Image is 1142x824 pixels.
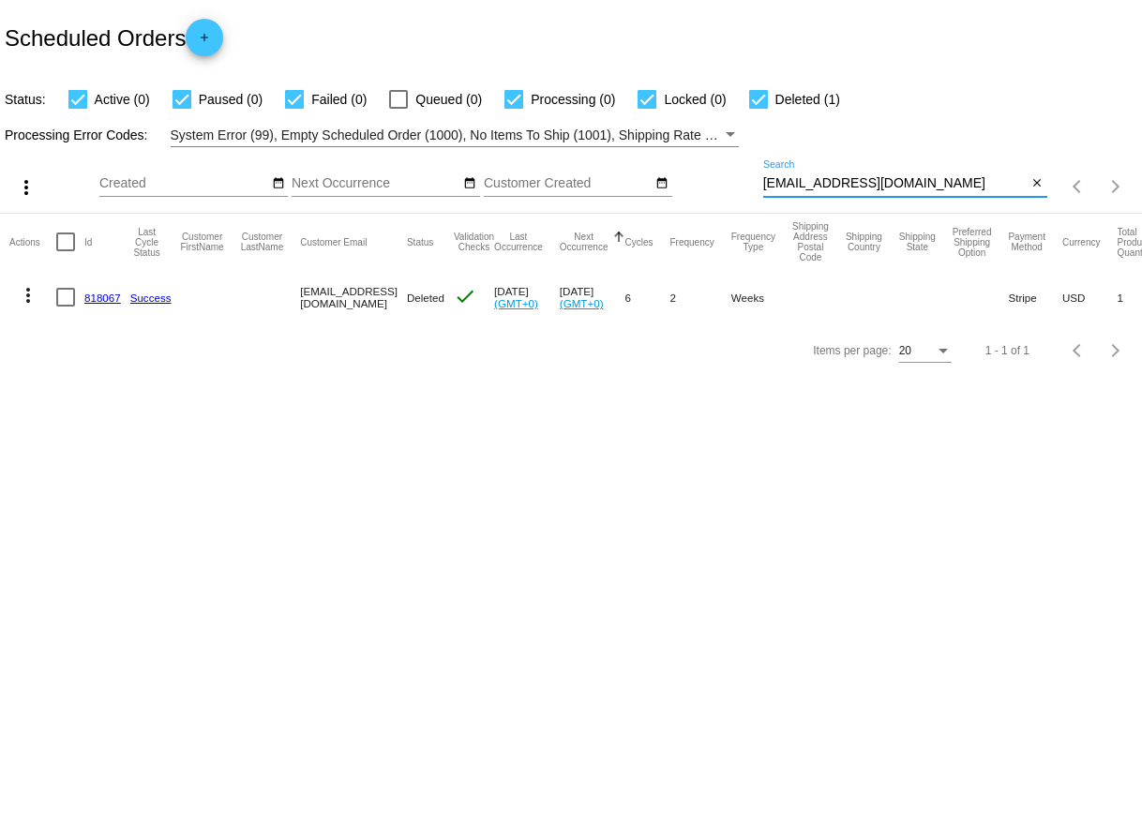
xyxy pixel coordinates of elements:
[311,88,367,111] span: Failed (0)
[5,92,46,107] span: Status:
[272,176,285,191] mat-icon: date_range
[731,270,792,324] mat-cell: Weeks
[15,176,38,199] mat-icon: more_vert
[560,270,625,324] mat-cell: [DATE]
[670,270,731,324] mat-cell: 2
[1030,176,1044,191] mat-icon: close
[1028,174,1047,194] button: Clear
[9,214,56,270] mat-header-cell: Actions
[1097,168,1134,205] button: Next page
[899,344,911,357] span: 20
[792,221,829,262] button: Change sorting for ShippingPostcode
[181,232,224,252] button: Change sorting for CustomerFirstName
[300,270,407,324] mat-cell: [EMAIL_ADDRESS][DOMAIN_NAME]
[171,124,740,147] mat-select: Filter by Processing Error Codes
[407,292,444,304] span: Deleted
[84,236,92,247] button: Change sorting for Id
[99,176,268,191] input: Created
[1062,270,1118,324] mat-cell: USD
[454,285,476,307] mat-icon: check
[199,88,263,111] span: Paused (0)
[1059,168,1097,205] button: Previous page
[454,214,494,270] mat-header-cell: Validation Checks
[95,88,150,111] span: Active (0)
[17,284,39,307] mat-icon: more_vert
[846,232,882,252] button: Change sorting for ShippingCountry
[1008,270,1061,324] mat-cell: Stripe
[494,297,538,309] a: (GMT+0)
[560,297,604,309] a: (GMT+0)
[899,232,936,252] button: Change sorting for ShippingState
[560,232,609,252] button: Change sorting for NextOccurrenceUtc
[953,227,992,258] button: Change sorting for PreferredShippingOption
[1008,232,1044,252] button: Change sorting for PaymentMethod.Type
[84,292,121,304] a: 818067
[484,176,653,191] input: Customer Created
[130,292,172,304] a: Success
[5,19,223,56] h2: Scheduled Orders
[664,88,726,111] span: Locked (0)
[985,344,1029,357] div: 1 - 1 of 1
[241,232,284,252] button: Change sorting for CustomerLastName
[5,127,148,142] span: Processing Error Codes:
[494,270,560,324] mat-cell: [DATE]
[300,236,367,247] button: Change sorting for CustomerEmail
[775,88,840,111] span: Deleted (1)
[130,227,164,258] button: Change sorting for LastProcessingCycleId
[670,236,714,247] button: Change sorting for Frequency
[1059,332,1097,369] button: Previous page
[463,176,476,191] mat-icon: date_range
[813,344,891,357] div: Items per page:
[415,88,482,111] span: Queued (0)
[1097,332,1134,369] button: Next page
[292,176,460,191] input: Next Occurrence
[899,345,952,358] mat-select: Items per page:
[193,31,216,53] mat-icon: add
[1062,236,1101,247] button: Change sorting for CurrencyIso
[407,236,433,247] button: Change sorting for Status
[731,232,775,252] button: Change sorting for FrequencyType
[531,88,615,111] span: Processing (0)
[624,236,653,247] button: Change sorting for Cycles
[494,232,543,252] button: Change sorting for LastOccurrenceUtc
[655,176,669,191] mat-icon: date_range
[624,270,669,324] mat-cell: 6
[763,176,1028,191] input: Search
